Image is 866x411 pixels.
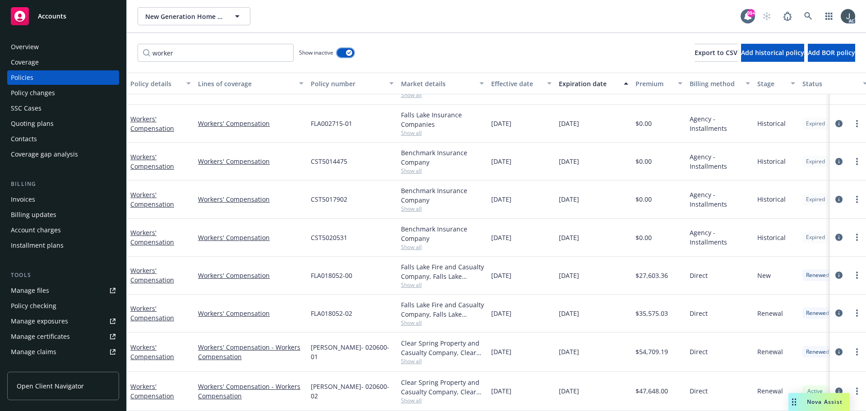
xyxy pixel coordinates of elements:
a: Invoices [7,192,119,207]
div: Drag to move [788,393,800,411]
a: circleInformation [834,194,844,205]
span: [DATE] [559,119,579,128]
a: Policies [7,70,119,85]
span: Agency - Installments [690,152,750,171]
span: $0.00 [636,194,652,204]
span: Open Client Navigator [17,381,84,391]
span: Expired [806,233,825,241]
div: Quoting plans [11,116,54,131]
span: $27,603.36 [636,271,668,280]
div: Overview [11,40,39,54]
span: Add BOR policy [808,48,855,57]
span: [DATE] [491,157,511,166]
div: Contacts [11,132,37,146]
a: SSC Cases [7,101,119,115]
span: Historical [757,157,786,166]
button: Effective date [488,73,555,94]
div: Benchmark Insurance Company [401,148,484,167]
div: Stage [757,79,785,88]
div: Account charges [11,223,61,237]
div: Falls Lake Fire and Casualty Company, Falls Lake Insurance Companies, Atlas General Insurance Ser... [401,262,484,281]
span: [DATE] [559,347,579,356]
button: Market details [397,73,488,94]
button: Stage [754,73,799,94]
div: Billing updates [11,208,56,222]
a: more [852,156,862,167]
a: Workers' Compensation [130,77,174,95]
span: Expired [806,120,825,128]
a: Manage files [7,283,119,298]
span: Show all [401,319,484,327]
span: Renewal [757,309,783,318]
div: Manage files [11,283,49,298]
span: Direct [690,271,708,280]
span: $35,575.03 [636,309,668,318]
span: [DATE] [491,119,511,128]
input: Filter by keyword... [138,44,294,62]
span: [DATE] [559,157,579,166]
a: more [852,232,862,243]
span: Expired [806,195,825,203]
a: circleInformation [834,308,844,319]
span: $54,709.19 [636,347,668,356]
button: Billing method [686,73,754,94]
span: Add historical policy [741,48,804,57]
div: Invoices [11,192,35,207]
span: Accounts [38,13,66,20]
a: Workers' Compensation [130,343,174,361]
span: [DATE] [491,309,511,318]
span: $0.00 [636,119,652,128]
a: Workers' Compensation [198,233,304,242]
button: Add historical policy [741,44,804,62]
a: Workers' Compensation [198,119,304,128]
span: $47,648.00 [636,386,668,396]
span: FLA018052-00 [311,271,352,280]
span: Direct [690,386,708,396]
a: Coverage [7,55,119,69]
div: Manage certificates [11,329,70,344]
span: Export to CSV [695,48,737,57]
div: Falls Lake Insurance Companies [401,110,484,129]
a: circleInformation [834,156,844,167]
span: CST5014475 [311,157,347,166]
a: Workers' Compensation - Workers Compensation [198,342,304,361]
span: Show inactive [299,49,333,56]
a: circleInformation [834,232,844,243]
a: Manage exposures [7,314,119,328]
div: Tools [7,271,119,280]
button: Lines of coverage [194,73,307,94]
a: Workers' Compensation [130,304,174,322]
div: Installment plans [11,238,64,253]
span: Active [806,387,824,395]
span: Historical [757,119,786,128]
span: Show all [401,357,484,365]
span: FLA002715-01 [311,119,352,128]
div: Lines of coverage [198,79,294,88]
div: Billing method [690,79,740,88]
span: Renewal [757,386,783,396]
button: Export to CSV [695,44,737,62]
span: Historical [757,233,786,242]
button: New Generation Home Improvements, Inc. [138,7,250,25]
div: Premium [636,79,673,88]
div: Benchmark Insurance Company [401,224,484,243]
a: circleInformation [834,270,844,281]
a: Policy changes [7,86,119,100]
a: Manage BORs [7,360,119,374]
a: Workers' Compensation - Workers Compensation [198,382,304,401]
div: Clear Spring Property and Casualty Company, Clear Spring Property and Casualty Company, Paragon I... [401,338,484,357]
button: Add BOR policy [808,44,855,62]
img: photo [841,9,855,23]
a: circleInformation [834,346,844,357]
div: Coverage [11,55,39,69]
div: 99+ [747,9,755,17]
a: Start snowing [758,7,776,25]
a: more [852,346,862,357]
div: SSC Cases [11,101,41,115]
span: Renewed [806,271,829,279]
a: Manage certificates [7,329,119,344]
a: Billing updates [7,208,119,222]
span: Show all [401,129,484,137]
span: $0.00 [636,233,652,242]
